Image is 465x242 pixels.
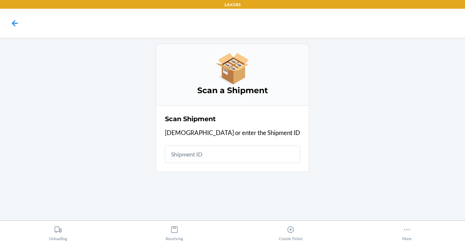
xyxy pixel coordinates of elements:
[165,85,300,96] h3: Scan a Shipment
[166,223,183,241] div: Receiving
[165,128,300,138] p: [DEMOGRAPHIC_DATA] or enter the Shipment ID
[165,146,300,163] input: Shipment ID
[116,221,232,241] button: Receiving
[402,223,412,241] div: More
[165,114,216,124] h2: Scan Shipment
[279,223,303,241] div: Create Ticket
[349,221,465,241] button: More
[225,1,240,8] p: LAX1RS
[49,223,67,241] div: Unloading
[232,221,349,241] button: Create Ticket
